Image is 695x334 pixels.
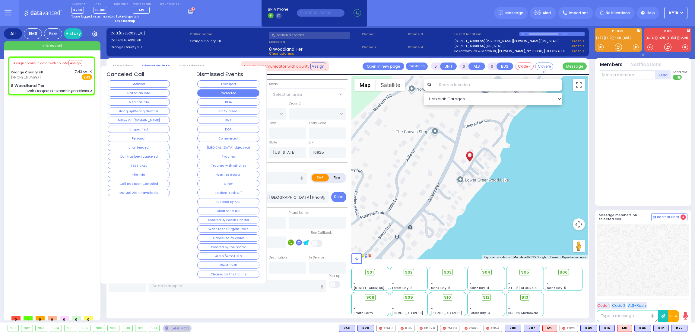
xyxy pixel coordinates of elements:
[366,294,374,300] span: 908
[110,38,188,43] label: Caller:
[408,32,452,37] span: Phone 3
[431,311,488,315] span: [STREET_ADDRESS][PERSON_NAME]
[108,63,137,69] a: Map View
[197,171,259,178] button: Went to doctor
[482,269,490,275] span: 904
[44,28,62,39] div: Fire
[71,2,87,6] label: Dispatcher
[269,46,303,51] span: 8 Woodland Ter
[94,7,107,14] span: D-801
[196,71,243,78] h4: Dismissed Events
[121,38,141,43] span: 8454690911
[197,189,259,196] button: Patient Took Off
[197,262,259,269] button: Went to ER
[634,325,651,332] div: BLS
[197,243,259,251] button: Cleared by the Doctor
[108,153,170,160] button: Call has been canceled
[24,28,42,39] div: EMS
[36,325,47,332] div: 903
[312,174,329,181] label: EMS
[68,60,82,66] button: Assign
[508,277,510,281] span: -
[197,117,259,124] button: EMS
[398,325,414,332] div: K35
[13,61,68,66] span: Assign communicator with county
[653,216,656,219] img: comment-alt.png
[462,325,481,332] div: CAR6
[569,10,588,16] span: Important
[470,277,471,281] span: -
[354,277,355,281] span: -
[84,75,90,80] u: EMS
[50,325,62,332] div: 904
[505,325,521,332] div: K80
[108,98,170,106] button: Medical Info
[392,281,394,286] span: -
[542,325,557,332] div: ALS
[108,325,119,332] div: 909
[149,325,160,332] div: 913
[354,286,411,290] span: [STREET_ADDRESS][PERSON_NAME]
[269,82,278,87] label: Areas
[406,63,428,70] button: Transfer call
[392,311,449,315] span: [STREET_ADDRESS][PERSON_NAME]
[106,71,144,78] h4: Canceled Call
[21,325,33,332] div: 902
[27,88,92,93] div: Delta Response - Breathing Problems D
[11,316,21,320] span: 0
[197,216,259,223] button: Cleared By Poison Control
[655,70,671,79] button: +Add
[647,10,655,16] span: Help
[108,108,170,115] button: Hang up/Wrong Number
[505,325,521,332] div: BLS
[48,316,57,320] span: 0
[611,302,626,309] button: Code 2
[580,325,597,332] div: K49
[431,286,450,290] span: Sanz Bay-6
[392,306,394,311] span: -
[190,32,267,37] label: Caller name
[617,325,632,332] div: ALS KJ
[135,325,146,332] div: 912
[354,311,373,315] span: Smith Farm
[36,316,45,320] span: 0
[571,43,585,49] a: Use this
[392,277,394,281] span: -
[508,286,553,290] span: AT - 2 [GEOGRAPHIC_DATA]
[116,14,139,19] strong: Take dispatch
[108,117,170,124] button: Follow On [DOMAIN_NAME]
[454,32,519,37] label: Last 3 location
[678,36,689,40] a: CAR6
[634,325,651,332] div: K46
[651,213,687,221] button: Internal Chat 4
[79,325,90,332] div: 906
[435,79,562,91] input: Search location
[297,9,344,17] input: (000)000-00000
[508,306,510,311] span: -
[197,98,259,106] button: RMA
[443,327,446,330] img: red-radio-icon.svg
[580,325,597,332] div: BLS
[197,80,259,88] button: Transport
[573,240,585,252] button: Drag Pegman onto the map to open Street View
[673,74,682,80] label: Turn off text
[599,325,615,332] div: K16
[470,311,490,315] span: Forest Bay-3
[190,39,267,44] label: Orange County 911
[522,294,528,300] span: 913
[671,325,687,332] div: BLS
[571,39,585,44] a: Use this
[197,271,259,278] button: Cleared by the hotline
[431,302,433,306] span: -
[664,7,687,19] button: KY18
[269,51,294,56] span: Clear address
[656,36,666,40] a: FD29
[600,61,623,68] button: Members
[444,294,451,300] span: 910
[667,36,678,40] a: FD54
[309,140,313,145] label: ZIP
[362,45,406,50] span: Phone 2
[483,294,490,300] span: 912
[148,280,326,292] input: Search hospital
[470,306,471,311] span: -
